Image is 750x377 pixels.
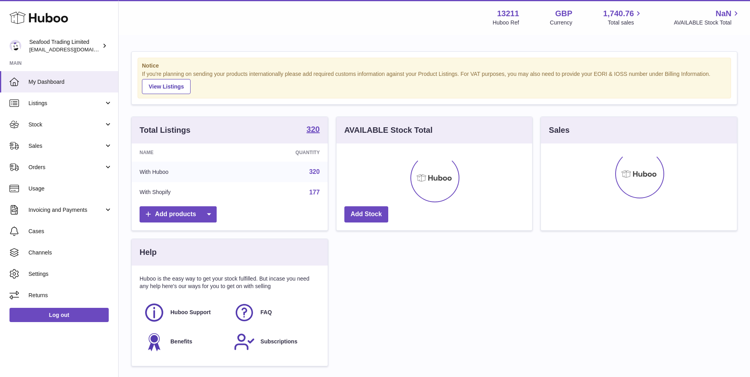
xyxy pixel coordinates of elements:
span: Listings [28,100,104,107]
a: Benefits [144,331,226,352]
a: Subscriptions [234,331,316,352]
img: internalAdmin-13211@internal.huboo.com [9,40,21,52]
strong: Notice [142,62,727,70]
span: Stock [28,121,104,128]
div: Seafood Trading Limited [29,38,100,53]
a: FAQ [234,302,316,323]
a: 320 [306,125,319,135]
span: 1,740.76 [603,8,634,19]
strong: GBP [555,8,572,19]
strong: 320 [306,125,319,133]
td: With Huboo [132,162,237,182]
span: My Dashboard [28,78,112,86]
th: Quantity [237,143,327,162]
a: 1,740.76 Total sales [603,8,643,26]
a: Add Stock [344,206,388,222]
span: Cases [28,228,112,235]
a: NaN AVAILABLE Stock Total [674,8,741,26]
th: Name [132,143,237,162]
a: Log out [9,308,109,322]
h3: Help [140,247,157,258]
span: Usage [28,185,112,192]
div: Huboo Ref [493,19,519,26]
h3: Sales [549,125,569,136]
p: Huboo is the easy way to get your stock fulfilled. But incase you need any help here's our ways f... [140,275,320,290]
span: [EMAIL_ADDRESS][DOMAIN_NAME] [29,46,116,53]
span: Returns [28,292,112,299]
span: Orders [28,164,104,171]
span: Channels [28,249,112,256]
span: Huboo Support [170,309,211,316]
td: With Shopify [132,182,237,203]
span: Sales [28,142,104,150]
span: Invoicing and Payments [28,206,104,214]
h3: Total Listings [140,125,191,136]
a: 320 [309,168,320,175]
strong: 13211 [497,8,519,19]
span: Benefits [170,338,192,345]
span: Settings [28,270,112,278]
a: 177 [309,189,320,196]
span: AVAILABLE Stock Total [674,19,741,26]
h3: AVAILABLE Stock Total [344,125,433,136]
span: FAQ [261,309,272,316]
span: Total sales [608,19,643,26]
span: NaN [716,8,731,19]
div: If you're planning on sending your products internationally please add required customs informati... [142,70,727,94]
a: Add products [140,206,217,222]
div: Currency [550,19,572,26]
a: Huboo Support [144,302,226,323]
a: View Listings [142,79,191,94]
span: Subscriptions [261,338,297,345]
